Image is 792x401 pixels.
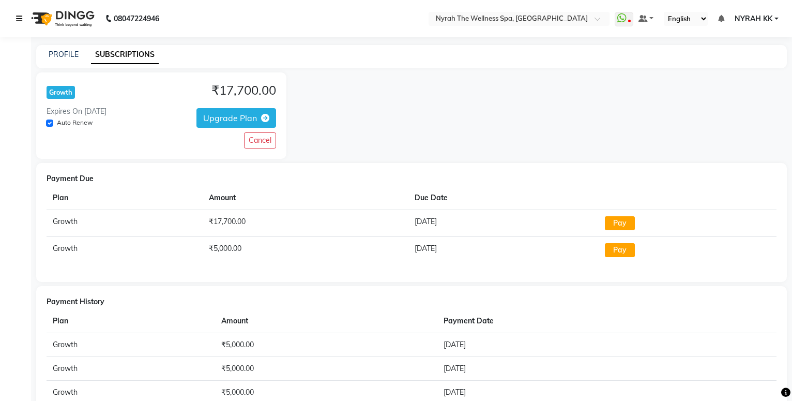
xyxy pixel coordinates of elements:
th: Amount [203,186,408,210]
th: Due Date [408,186,599,210]
h4: ₹17,700.00 [211,83,276,98]
th: Amount [215,309,437,333]
td: ₹5,000.00 [215,333,437,357]
button: Cancel [244,132,276,148]
a: PROFILE [49,50,79,59]
th: Payment Date [437,309,721,333]
label: Auto Renew [57,118,93,127]
div: Payment History [47,296,776,307]
td: [DATE] [408,210,599,236]
button: Pay [605,216,635,230]
th: Plan [47,186,203,210]
div: Growth [47,86,75,99]
span: NYRAH KK [735,13,772,24]
td: Growth [47,357,215,380]
td: ₹17,700.00 [203,210,408,236]
td: Growth [47,236,203,263]
th: Plan [47,309,215,333]
button: Pay [605,243,635,257]
a: SUBSCRIPTIONS [91,46,159,64]
img: logo [26,4,97,33]
td: [DATE] [437,333,721,357]
div: Payment Due [47,173,776,184]
td: ₹5,000.00 [215,357,437,380]
span: Upgrade Plan [203,113,257,123]
td: ₹5,000.00 [203,236,408,263]
td: [DATE] [408,236,599,263]
div: Expires On [DATE] [47,106,106,117]
td: Growth [47,210,203,236]
td: Growth [47,333,215,357]
b: 08047224946 [114,4,159,33]
button: Upgrade Plan [196,108,276,128]
td: [DATE] [437,357,721,380]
